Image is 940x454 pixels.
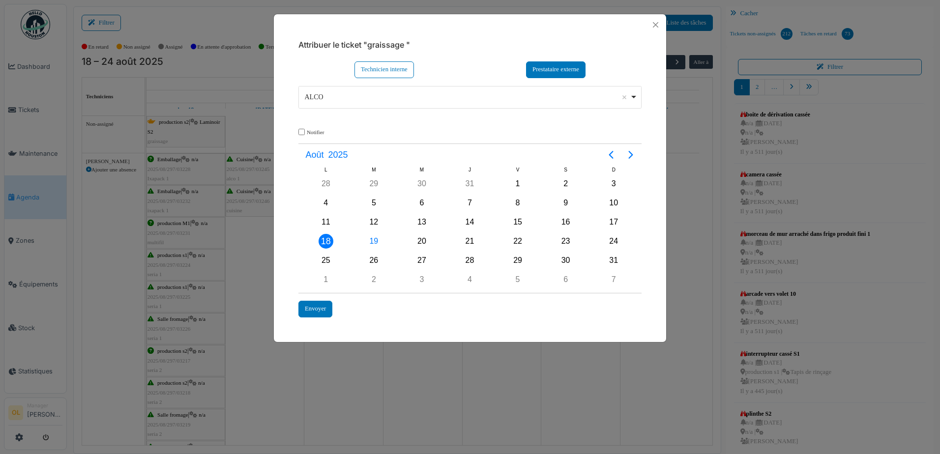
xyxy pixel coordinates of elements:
[601,145,621,165] button: Previous page
[558,253,573,268] div: Samedi, Août 30, 2025
[299,146,354,164] button: Août2025
[354,61,414,78] div: Technicien interne
[649,18,662,31] button: Close
[589,166,638,174] div: D
[303,146,326,164] span: Août
[462,176,477,191] div: Jeudi, Juillet 31, 2025
[414,176,429,191] div: Mercredi, Juillet 30, 2025
[558,234,573,249] div: Samedi, Août 23, 2025
[446,166,494,174] div: J
[414,234,429,249] div: Mercredi, Août 20, 2025
[510,215,525,229] div: Vendredi, Août 15, 2025
[606,253,621,268] div: Dimanche, Août 31, 2025
[414,215,429,229] div: Mercredi, Août 13, 2025
[510,234,525,249] div: Vendredi, Août 22, 2025
[462,272,477,287] div: Jeudi, Septembre 4, 2025
[510,196,525,210] div: Vendredi, Août 8, 2025
[606,215,621,229] div: Dimanche, Août 17, 2025
[621,145,641,165] button: Next page
[366,196,381,210] div: Mardi, Août 5, 2025
[510,176,525,191] div: Vendredi, Août 1, 2025
[366,215,381,229] div: Mardi, Août 12, 2025
[462,215,477,229] div: Jeudi, Août 14, 2025
[319,272,333,287] div: Lundi, Septembre 1, 2025
[619,92,629,102] button: Remove item: '25795'
[558,196,573,210] div: Samedi, Août 9, 2025
[319,253,333,268] div: Lundi, Août 25, 2025
[414,196,429,210] div: Mercredi, Août 6, 2025
[606,176,621,191] div: Dimanche, Août 3, 2025
[510,272,525,287] div: Vendredi, Septembre 5, 2025
[462,196,477,210] div: Jeudi, Août 7, 2025
[298,301,332,317] div: Envoyer
[606,234,621,249] div: Dimanche, Août 24, 2025
[414,253,429,268] div: Mercredi, Août 27, 2025
[350,166,398,174] div: M
[319,196,333,210] div: Lundi, Août 4, 2025
[398,166,446,174] div: M
[366,176,381,191] div: Mardi, Juillet 29, 2025
[606,196,621,210] div: Dimanche, Août 10, 2025
[462,234,477,249] div: Jeudi, Août 21, 2025
[319,176,333,191] div: Lundi, Juillet 28, 2025
[298,40,642,50] h6: Attribuer le ticket "graissage "
[302,166,350,174] div: L
[494,166,542,174] div: V
[510,253,525,268] div: Vendredi, Août 29, 2025
[319,215,333,229] div: Lundi, Août 11, 2025
[294,128,646,137] div: Notifier
[414,272,429,287] div: Mercredi, Septembre 3, 2025
[462,253,477,268] div: Jeudi, Août 28, 2025
[542,166,590,174] div: S
[305,92,630,102] div: ALCO
[366,234,381,249] div: Aujourd'hui, Mardi, Août 19, 2025
[606,272,621,287] div: Dimanche, Septembre 7, 2025
[526,61,586,78] div: Prestataire externe
[558,215,573,229] div: Samedi, Août 16, 2025
[319,234,333,249] div: Lundi, Août 18, 2025
[366,253,381,268] div: Mardi, Août 26, 2025
[558,272,573,287] div: Samedi, Septembre 6, 2025
[326,146,350,164] span: 2025
[558,176,573,191] div: Samedi, Août 2, 2025
[366,272,381,287] div: Mardi, Septembre 2, 2025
